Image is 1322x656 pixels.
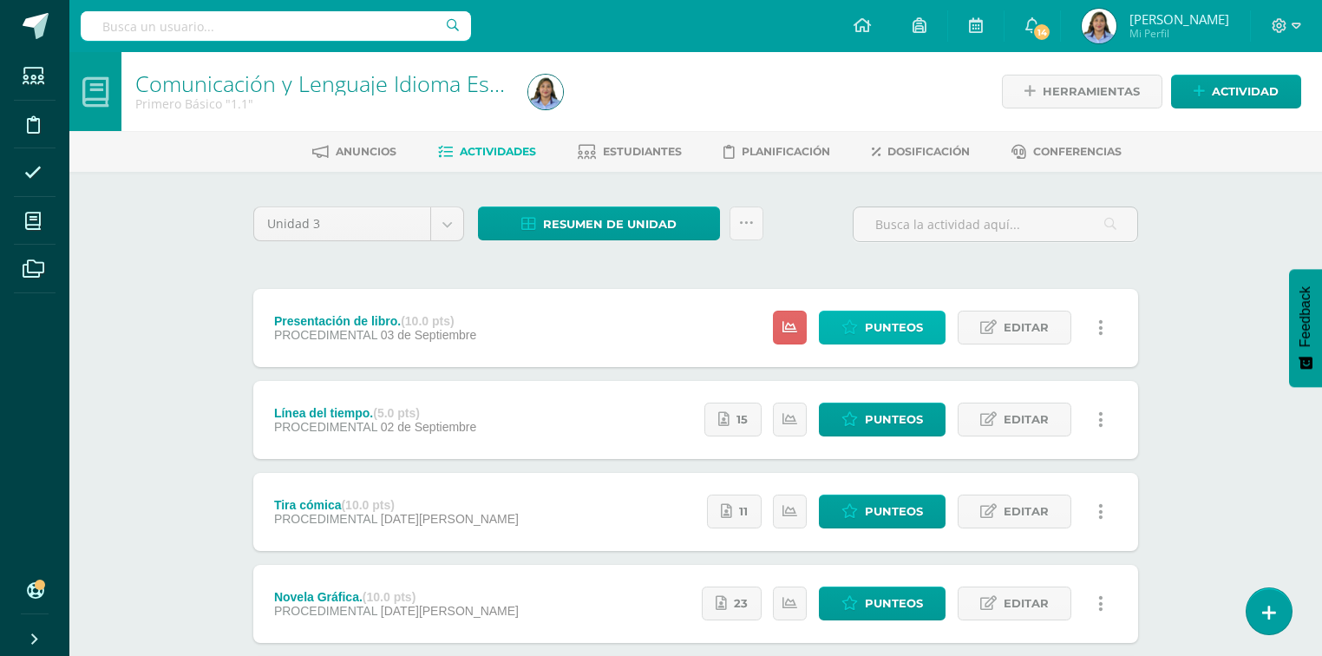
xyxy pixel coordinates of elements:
a: Planificación [723,138,830,166]
span: Editar [1004,587,1049,620]
span: Mi Perfil [1129,26,1229,41]
a: Comunicación y Lenguaje Idioma Español [135,69,545,98]
span: PROCEDIMENTAL [274,512,377,526]
span: Herramientas [1043,75,1140,108]
span: 11 [739,495,748,528]
strong: (10.0 pts) [401,314,454,328]
span: Estudiantes [603,145,682,158]
a: Actividades [438,138,536,166]
span: 15 [736,403,748,436]
span: Editar [1004,403,1049,436]
a: Actividad [1171,75,1301,108]
span: Punteos [865,587,923,620]
span: Punteos [865,312,923,344]
input: Busca un usuario... [81,11,471,41]
a: Punteos [819,403,946,436]
span: PROCEDIMENTAL [274,328,377,342]
span: [DATE][PERSON_NAME] [381,604,519,618]
div: Presentación de libro. [274,314,476,328]
a: Resumen de unidad [478,207,720,240]
span: Punteos [865,495,923,528]
span: PROCEDIMENTAL [274,420,377,434]
span: Anuncios [336,145,396,158]
span: Editar [1004,495,1049,528]
span: PROCEDIMENTAL [274,604,377,618]
input: Busca la actividad aquí... [854,207,1137,241]
h1: Comunicación y Lenguaje Idioma Español [135,71,507,95]
a: 23 [702,587,762,620]
a: Punteos [819,495,946,528]
strong: (5.0 pts) [373,406,420,420]
span: 03 de Septiembre [381,328,477,342]
span: Actividad [1212,75,1279,108]
span: Editar [1004,312,1049,344]
span: [PERSON_NAME] [1129,10,1229,28]
div: Primero Básico '1.1' [135,95,507,112]
a: 15 [704,403,762,436]
a: Unidad 3 [254,207,463,240]
a: Punteos [819,311,946,344]
button: Feedback - Mostrar encuesta [1289,269,1322,387]
span: Conferencias [1033,145,1122,158]
span: Actividades [460,145,536,158]
span: 23 [734,587,748,620]
span: [DATE][PERSON_NAME] [381,512,519,526]
div: Tira cómica [274,498,519,512]
div: Novela Gráfica. [274,590,519,604]
span: Unidad 3 [267,207,417,240]
span: 14 [1032,23,1051,42]
a: Anuncios [312,138,396,166]
div: Línea del tiempo. [274,406,476,420]
a: 11 [707,495,762,528]
span: Feedback [1298,286,1313,347]
span: Dosificación [887,145,970,158]
a: Herramientas [1002,75,1162,108]
strong: (10.0 pts) [341,498,394,512]
a: Dosificación [872,138,970,166]
img: 4ad9095c4784519b754a1ef8a12ee0ac.png [1082,9,1116,43]
a: Conferencias [1011,138,1122,166]
a: Estudiantes [578,138,682,166]
span: Planificación [742,145,830,158]
strong: (10.0 pts) [363,590,416,604]
img: 4ad9095c4784519b754a1ef8a12ee0ac.png [528,75,563,109]
span: Resumen de unidad [543,208,677,240]
span: 02 de Septiembre [381,420,477,434]
span: Punteos [865,403,923,436]
a: Punteos [819,587,946,620]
